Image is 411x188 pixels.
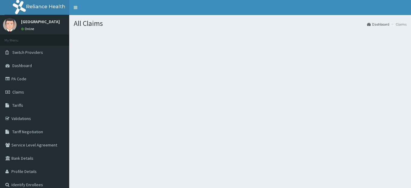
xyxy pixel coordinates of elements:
[12,89,24,95] span: Claims
[21,20,60,24] p: [GEOGRAPHIC_DATA]
[367,22,389,27] a: Dashboard
[12,103,23,108] span: Tariffs
[12,50,43,55] span: Switch Providers
[21,27,36,31] a: Online
[3,18,17,32] img: User Image
[12,129,43,134] span: Tariff Negotiation
[12,63,32,68] span: Dashboard
[74,20,406,27] h1: All Claims
[390,22,406,27] li: Claims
